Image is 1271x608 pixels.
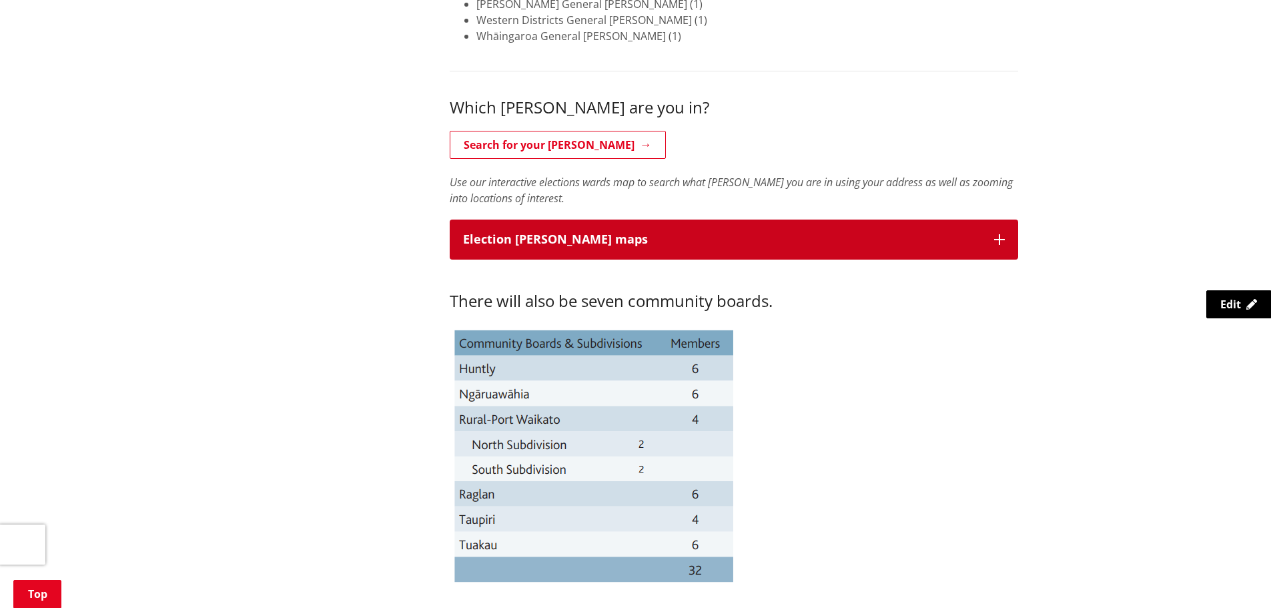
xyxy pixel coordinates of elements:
span: Edit [1220,297,1241,312]
li: Western Districts General [PERSON_NAME] (1) [476,12,1018,28]
h3: Which [PERSON_NAME] are you in? [450,98,1018,117]
a: Top [13,580,61,608]
p: Election [PERSON_NAME] maps [463,233,981,246]
em: Use our interactive elections wards map to search what [PERSON_NAME] you are in using your addres... [450,175,1013,206]
a: Edit [1206,290,1271,318]
h3: There will also be seven community boards. [450,273,1018,312]
button: Election [PERSON_NAME] maps [450,220,1018,260]
iframe: Messenger Launcher [1210,552,1258,600]
img: community board election wards [450,324,737,585]
a: Search for your [PERSON_NAME] [450,131,666,159]
li: Whāingaroa General [PERSON_NAME] (1) [476,28,1018,44]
